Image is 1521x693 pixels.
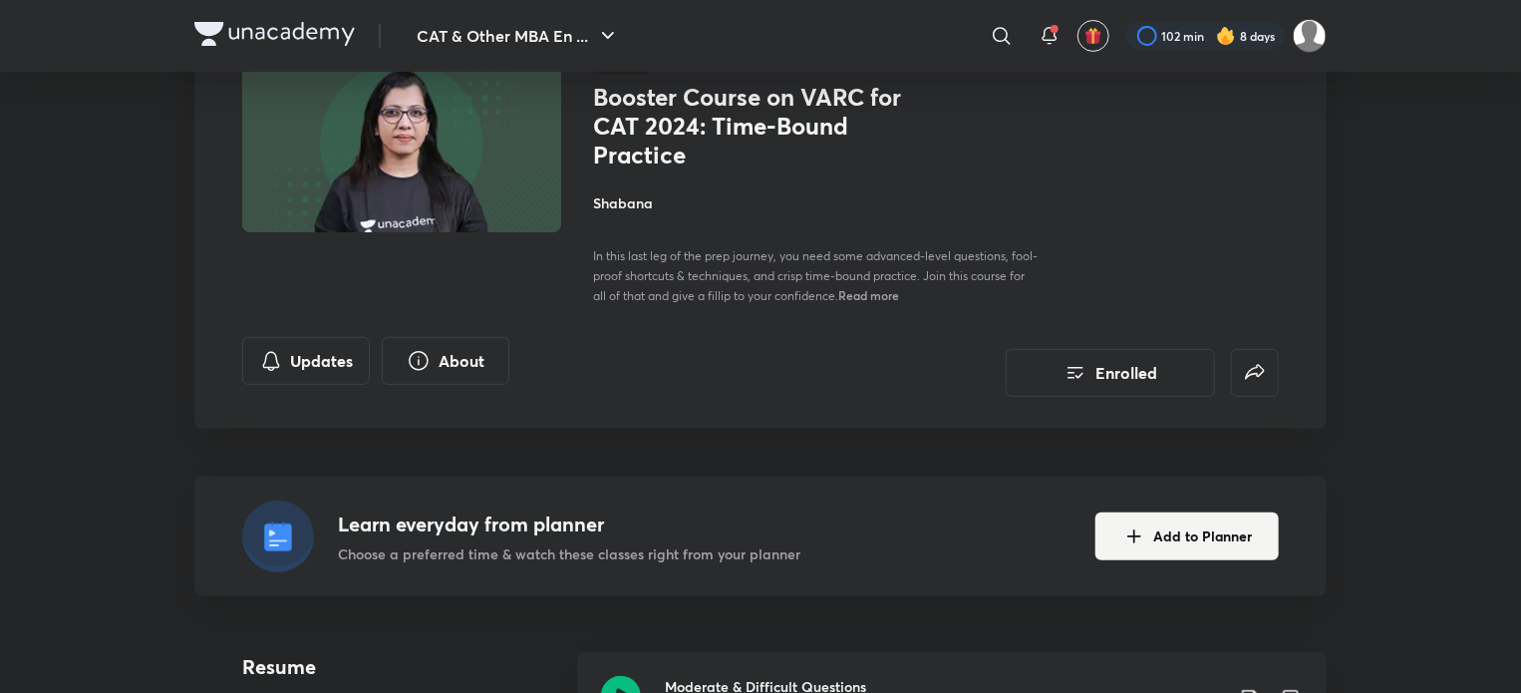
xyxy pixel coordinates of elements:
h4: Learn everyday from planner [338,510,800,539]
img: Thumbnail [239,51,564,234]
span: In this last leg of the prep journey, you need some advanced-level questions, fool-proof shortcut... [593,248,1038,303]
span: Read more [838,287,899,303]
button: avatar [1077,20,1109,52]
button: About [382,337,509,385]
a: Company Logo [194,22,355,51]
button: CAT & Other MBA En ... [405,16,632,56]
button: false [1231,349,1279,397]
img: Aparna Dubey [1293,19,1327,53]
h4: Resume [242,652,561,682]
p: Choose a preferred time & watch these classes right from your planner [338,543,800,564]
button: Add to Planner [1095,513,1279,560]
h4: Shabana [593,192,1040,213]
button: Updates [242,337,370,385]
img: Company Logo [194,22,355,46]
h1: Booster Course on VARC for CAT 2024: Time-Bound Practice [593,83,919,169]
img: avatar [1084,27,1102,45]
img: streak [1216,26,1236,46]
button: Enrolled [1006,349,1215,397]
